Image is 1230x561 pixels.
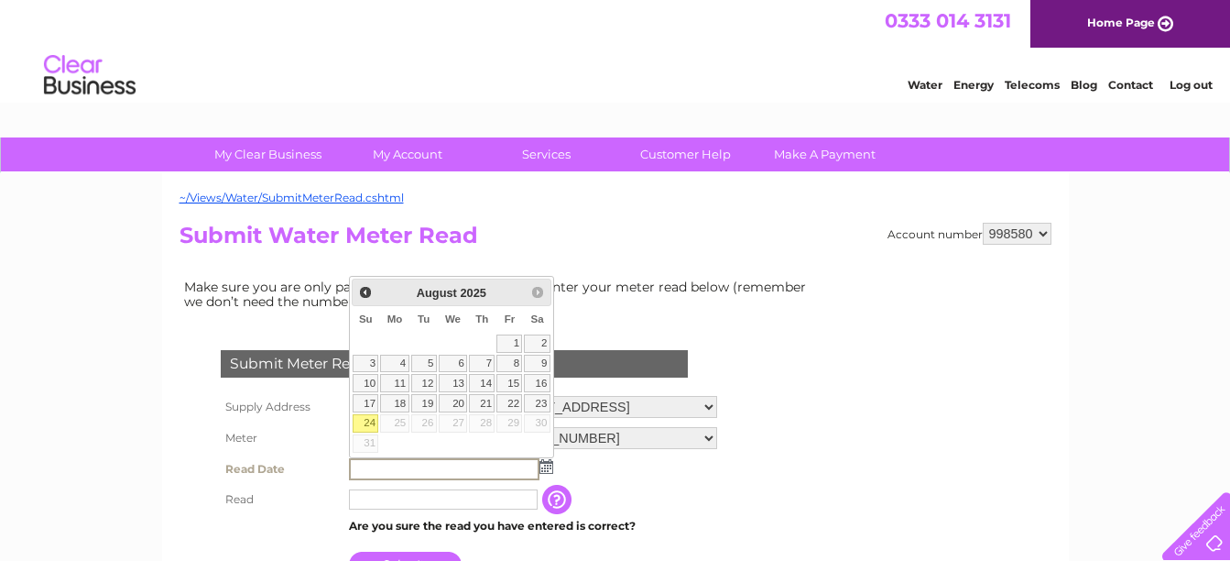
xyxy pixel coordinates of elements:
input: Information [542,485,575,514]
a: 14 [469,374,495,392]
th: Meter [216,423,344,454]
a: 7 [469,355,495,373]
a: 17 [353,394,378,412]
a: Make A Payment [749,137,900,171]
a: My Account [332,137,483,171]
a: 1 [496,335,522,353]
a: 6 [439,355,468,373]
th: Read Date [216,454,344,485]
a: 22 [496,394,522,412]
td: Are you sure the read you have entered is correct? [344,514,722,538]
img: logo.png [43,48,136,104]
a: 9 [524,355,550,373]
a: 0333 014 3131 [885,9,1011,32]
a: My Clear Business [192,137,343,171]
div: Clear Business is a trading name of Verastar Limited (registered in [GEOGRAPHIC_DATA] No. 3667643... [183,10,1049,89]
a: Blog [1071,78,1097,92]
a: 15 [496,374,522,392]
a: Prev [354,281,376,302]
img: ... [539,459,553,474]
a: ~/Views/Water/SubmitMeterRead.cshtml [180,191,404,204]
th: Read [216,485,344,514]
a: 21 [469,394,495,412]
a: 18 [380,394,408,412]
a: Log out [1170,78,1213,92]
a: 11 [380,374,408,392]
span: Monday [387,313,403,324]
span: August [417,286,457,300]
a: 5 [411,355,437,373]
a: 20 [439,394,468,412]
span: 2025 [460,286,485,300]
div: Submit Meter Read [221,350,688,378]
a: 24 [353,414,378,433]
div: Account number [887,223,1051,245]
a: 2 [524,335,550,353]
span: Wednesday [445,313,461,324]
a: 23 [524,394,550,412]
a: 8 [496,355,522,373]
a: 12 [411,374,437,392]
th: Supply Address [216,391,344,423]
a: Customer Help [610,137,761,171]
a: 19 [411,394,437,412]
span: Thursday [475,313,488,324]
span: Saturday [531,313,544,324]
span: Tuesday [418,313,430,324]
a: 4 [380,355,408,373]
a: 10 [353,374,378,392]
a: Energy [953,78,994,92]
a: Services [471,137,622,171]
a: 3 [353,355,378,373]
a: Contact [1108,78,1153,92]
span: Friday [505,313,516,324]
h2: Submit Water Meter Read [180,223,1051,258]
td: Make sure you are only paying for what you use. Simply enter your meter read below (remember we d... [180,275,821,313]
span: Prev [358,285,373,300]
a: 13 [439,374,468,392]
a: Telecoms [1005,78,1060,92]
a: 16 [524,374,550,392]
a: Water [908,78,942,92]
span: Sunday [359,313,373,324]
